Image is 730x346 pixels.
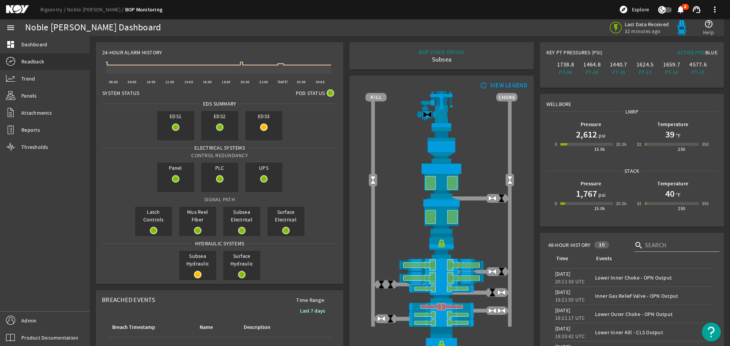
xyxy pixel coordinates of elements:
[676,6,684,14] button: 4
[21,334,78,341] span: Product Documentation
[290,296,331,304] span: Time Range:
[157,111,194,122] span: EDS1
[21,58,44,65] span: Readback
[488,288,497,297] img: ValveClose.png
[147,80,156,84] text: 10:00
[686,68,710,76] div: PT-15
[625,21,669,28] span: Last Data Received
[200,323,213,332] div: Name
[223,251,260,269] span: Surface Hydraulic
[204,196,235,203] span: Signal Path
[191,152,248,159] span: Control Redundancy
[365,91,517,127] img: RiserAdapter.png
[576,128,597,141] h1: 2,612
[245,111,282,122] span: EDS3
[554,61,578,68] div: 1738.8
[40,6,67,13] a: Rigsentry
[594,241,609,248] div: 10
[200,100,239,107] span: EDS SUMMARY
[67,6,125,13] a: Noble [PERSON_NAME]
[555,200,557,207] div: 0
[223,207,260,225] span: Subsea Electrical
[112,323,155,332] div: Breach Timestamp
[245,163,282,173] span: UPS
[555,141,557,148] div: 0
[365,127,517,163] img: FlexJoint.png
[548,241,591,249] span: 48-Hour History
[555,333,585,340] legacy-datetime-component: 19:20:42 UTC
[580,61,604,68] div: 1464.8
[102,49,162,56] span: 24-Hour Alarm History
[201,111,238,122] span: EDS2
[419,56,464,63] div: Subsea
[580,68,604,76] div: PT-08
[377,280,386,289] img: ValveClose.png
[616,141,627,148] div: 20.0k
[597,191,605,199] span: psi
[556,254,568,263] div: Time
[607,61,630,68] div: 1440.7
[555,289,571,295] legacy-datetime-component: [DATE]
[674,20,689,35] img: Bluepod.svg
[109,80,118,84] text: 06:00
[365,311,517,319] img: PipeRamOpen.png
[595,254,706,263] div: Events
[192,240,247,247] span: Hydraulic Systems
[6,40,15,49] mat-icon: dashboard
[423,110,432,119] img: Valve2Close.png
[581,180,601,187] b: Pressure
[595,274,709,281] div: Lower Inner Choke - OPN Output
[657,180,688,187] b: Temperature
[111,323,189,332] div: Breach Timestamp
[597,132,605,139] span: psi
[478,82,487,88] mat-icon: info_outline
[259,80,268,84] text: 22:00
[616,3,652,16] button: Explore
[316,80,325,84] text: 04:00
[678,205,685,212] div: 250
[703,28,714,36] span: Help
[625,28,669,35] span: 32 minutes ago
[678,145,685,153] div: 250
[497,288,506,297] img: ValveOpen.png
[386,280,395,289] img: ValveClose.png
[555,314,585,321] legacy-datetime-component: 19:21:17 UTC
[419,48,464,56] div: BOP STACK STATUS
[686,61,710,68] div: 4577.6
[365,272,517,284] img: ShearRamOpen.png
[596,254,612,263] div: Events
[488,194,497,203] img: ValveOpen.png
[365,259,517,272] img: ShearRamOpen.png
[546,49,632,59] div: Key PT Pressures (PSI)
[365,163,517,198] img: UpperAnnularOpen.png
[6,23,15,32] mat-icon: menu
[125,6,163,13] a: BOP Monitoring
[184,80,193,84] text: 14:00
[488,267,497,276] img: ValveOpen.png
[243,323,297,332] div: Description
[555,296,585,303] legacy-datetime-component: 19:21:55 UTC
[692,5,701,14] mat-icon: support_agent
[490,82,528,89] div: VIEW LEGEND
[241,80,249,84] text: 20:00
[21,75,35,82] span: Trend
[198,323,233,332] div: Name
[21,109,52,117] span: Attachments
[637,200,642,207] div: 32
[278,80,288,84] text: [DATE]
[21,317,36,324] span: Admin
[244,323,270,332] div: Description
[377,314,386,323] img: ValveOpen.png
[660,61,684,68] div: 1659.7
[594,205,605,212] div: 15.0k
[179,251,216,269] span: Subsea Hydraulic
[677,49,705,56] span: Active Pod
[267,207,305,225] span: Surface Electrical
[657,121,688,128] b: Temperature
[702,200,709,207] div: 350
[665,128,674,141] h1: 39
[633,68,657,76] div: PT-12
[607,68,630,76] div: PT-10
[128,80,136,84] text: 08:00
[497,267,506,276] img: ValveClose.png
